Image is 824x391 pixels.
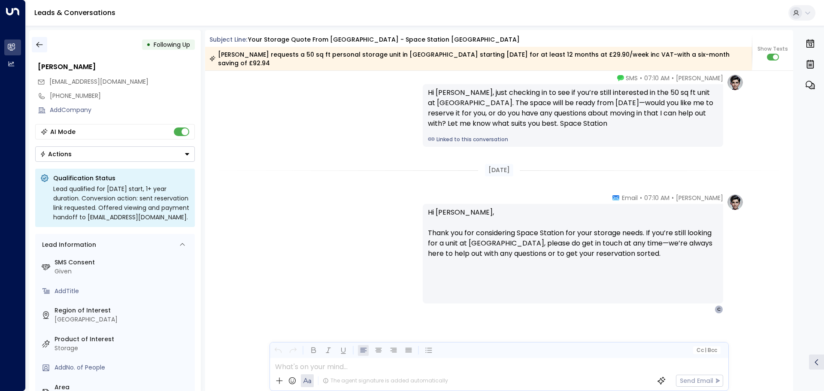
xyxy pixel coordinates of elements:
[55,258,191,267] label: SMS Consent
[428,88,718,129] div: Hi [PERSON_NAME], just checking in to see if you’re still interested in the 50 sq ft unit at [GEO...
[696,347,717,353] span: Cc Bcc
[622,194,638,202] span: Email
[626,74,638,82] span: SMS
[38,62,195,72] div: [PERSON_NAME]
[55,287,191,296] div: AddTitle
[35,146,195,162] button: Actions
[53,184,190,222] div: Lead qualified for [DATE] start, 1+ year duration. Conversion action: sent reservation link reque...
[727,74,744,91] img: profile-logo.png
[693,346,720,355] button: Cc|Bcc
[55,267,191,276] div: Given
[485,164,513,176] div: [DATE]
[672,194,674,202] span: •
[53,174,190,182] p: Qualification Status
[55,344,191,353] div: Storage
[55,315,191,324] div: [GEOGRAPHIC_DATA]
[273,345,283,356] button: Undo
[248,35,520,44] div: Your storage quote from [GEOGRAPHIC_DATA] - Space Station [GEOGRAPHIC_DATA]
[672,74,674,82] span: •
[644,194,669,202] span: 07:10 AM
[209,35,247,44] span: Subject Line:
[727,194,744,211] img: profile-logo.png
[288,345,298,356] button: Redo
[676,74,723,82] span: [PERSON_NAME]
[49,77,148,86] span: Christineorourke@hotmail.co.uk
[428,207,718,269] p: Hi [PERSON_NAME], Thank you for considering Space Station for your storage needs. If you’re still...
[40,150,72,158] div: Actions
[146,37,151,52] div: •
[34,8,115,18] a: Leads & Conversations
[39,240,96,249] div: Lead Information
[209,50,747,67] div: [PERSON_NAME] requests a 50 sq ft personal storage unit in [GEOGRAPHIC_DATA] starting [DATE] for ...
[428,136,718,143] a: Linked to this conversation
[50,91,195,100] div: [PHONE_NUMBER]
[757,45,788,53] span: Show Texts
[55,306,191,315] label: Region of Interest
[50,106,195,115] div: AddCompany
[640,74,642,82] span: •
[55,335,191,344] label: Product of Interest
[55,363,191,372] div: AddNo. of People
[49,77,148,86] span: [EMAIL_ADDRESS][DOMAIN_NAME]
[705,347,706,353] span: |
[154,40,190,49] span: Following Up
[35,146,195,162] div: Button group with a nested menu
[715,305,723,314] div: C
[323,377,448,385] div: The agent signature is added automatically
[50,127,76,136] div: AI Mode
[644,74,669,82] span: 07:10 AM
[676,194,723,202] span: [PERSON_NAME]
[640,194,642,202] span: •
